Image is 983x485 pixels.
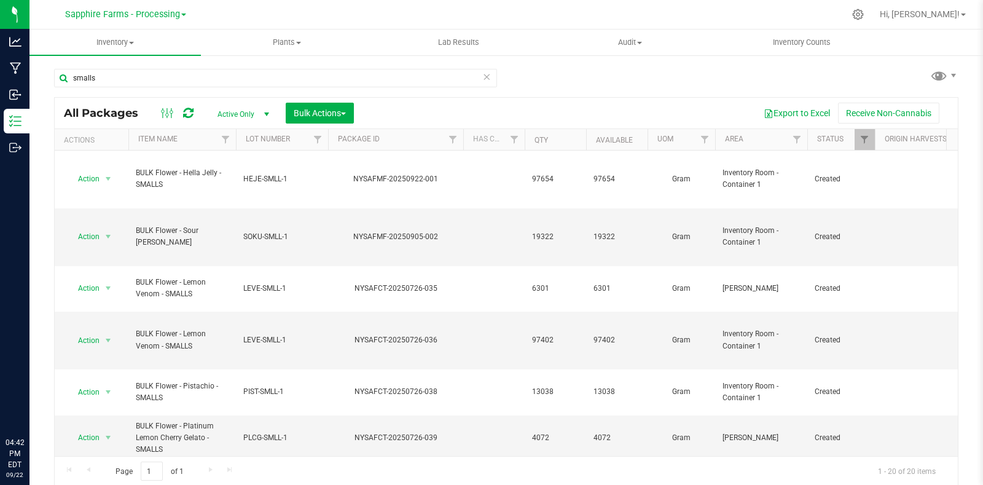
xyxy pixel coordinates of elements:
[101,429,116,446] span: select
[101,332,116,349] span: select
[655,432,708,444] span: Gram
[885,135,947,143] a: Origin Harvests
[243,283,321,294] span: LEVE-SMLL-1
[815,231,867,243] span: Created
[868,462,946,480] span: 1 - 20 of 20 items
[855,129,875,150] a: Filter
[64,136,123,144] div: Actions
[815,334,867,346] span: Created
[716,30,887,55] a: Inventory Counts
[243,231,321,243] span: SOKU-SMLL-1
[246,135,290,143] a: Lot Number
[655,386,708,398] span: Gram
[326,231,465,243] div: NYSAFMF-20250905-002
[9,36,22,48] inline-svg: Analytics
[815,432,867,444] span: Created
[723,432,800,444] span: [PERSON_NAME]
[723,328,800,352] span: Inventory Room - Container 1
[787,129,807,150] a: Filter
[243,432,321,444] span: PLCG-SMLL-1
[593,283,640,294] span: 6301
[101,280,116,297] span: select
[67,384,100,401] span: Action
[593,432,640,444] span: 4072
[815,283,867,294] span: Created
[723,381,800,404] span: Inventory Room - Container 1
[105,462,194,481] span: Page of 1
[655,231,708,243] span: Gram
[544,30,716,55] a: Audit
[67,280,100,297] span: Action
[838,103,939,124] button: Receive Non-Cannabis
[141,462,163,481] input: 1
[723,283,800,294] span: [PERSON_NAME]
[65,9,180,20] span: Sapphire Farms - Processing
[294,108,346,118] span: Bulk Actions
[657,135,673,143] a: UOM
[67,228,100,245] span: Action
[326,283,465,294] div: NYSAFCT-20250726-035
[9,89,22,101] inline-svg: Inbound
[815,386,867,398] span: Created
[308,129,328,150] a: Filter
[655,334,708,346] span: Gram
[535,136,548,144] a: Qty
[101,384,116,401] span: select
[850,9,866,20] div: Manage settings
[326,334,465,346] div: NYSAFCT-20250726-036
[136,277,229,300] span: BULK Flower - Lemon Venom - SMALLS
[67,332,100,349] span: Action
[101,170,116,187] span: select
[421,37,496,48] span: Lab Results
[723,167,800,191] span: Inventory Room - Container 1
[482,69,491,85] span: Clear
[593,173,640,185] span: 97654
[463,129,525,151] th: Has COA
[655,283,708,294] span: Gram
[532,432,579,444] span: 4072
[6,470,24,479] p: 09/22
[532,334,579,346] span: 97402
[373,30,544,55] a: Lab Results
[64,106,151,120] span: All Packages
[243,334,321,346] span: LEVE-SMLL-1
[136,167,229,191] span: BULK Flower - Hella Jelly - SMALLS
[6,437,24,470] p: 04:42 PM EDT
[216,129,236,150] a: Filter
[756,37,847,48] span: Inventory Counts
[67,170,100,187] span: Action
[243,386,321,398] span: PIST-SMLL-1
[504,129,525,150] a: Filter
[101,228,116,245] span: select
[593,334,640,346] span: 97402
[532,231,579,243] span: 19322
[9,62,22,74] inline-svg: Manufacturing
[593,231,640,243] span: 19322
[596,136,633,144] a: Available
[326,173,465,185] div: NYSAFMF-20250922-001
[593,386,640,398] span: 13038
[338,135,380,143] a: Package ID
[532,173,579,185] span: 97654
[326,432,465,444] div: NYSAFCT-20250726-039
[136,420,229,456] span: BULK Flower - Platinum Lemon Cherry Gelato - SMALLS
[756,103,838,124] button: Export to Excel
[532,386,579,398] span: 13038
[136,381,229,404] span: BULK Flower - Pistachio - SMALLS
[201,30,372,55] a: Plants
[202,37,372,48] span: Plants
[725,135,743,143] a: Area
[12,387,49,424] iframe: Resource center
[9,141,22,154] inline-svg: Outbound
[695,129,715,150] a: Filter
[817,135,844,143] a: Status
[136,328,229,352] span: BULK Flower - Lemon Venom - SMALLS
[545,37,715,48] span: Audit
[243,173,321,185] span: HEJE-SMLL-1
[138,135,178,143] a: Item Name
[326,386,465,398] div: NYSAFCT-20250726-038
[67,429,100,446] span: Action
[29,30,201,55] a: Inventory
[880,9,960,19] span: Hi, [PERSON_NAME]!
[136,225,229,248] span: BULK Flower - Sour [PERSON_NAME]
